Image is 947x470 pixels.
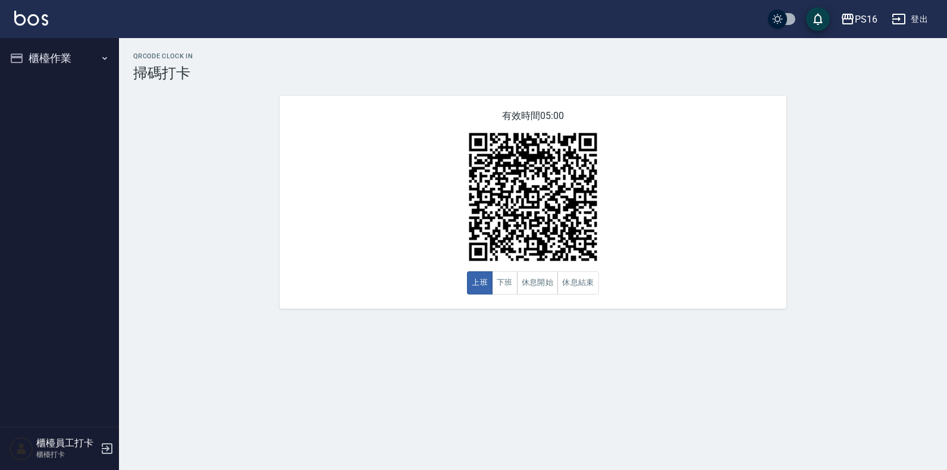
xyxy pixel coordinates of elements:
h2: QRcode Clock In [133,52,933,60]
button: 休息結束 [557,271,599,294]
h3: 掃碼打卡 [133,65,933,82]
button: save [806,7,830,31]
img: Logo [14,11,48,26]
h5: 櫃檯員工打卡 [36,437,97,449]
button: 上班 [467,271,493,294]
div: 有效時間 05:00 [280,96,786,309]
button: 登出 [887,8,933,30]
button: 櫃檯作業 [5,43,114,74]
p: 櫃檯打卡 [36,449,97,460]
button: PS16 [836,7,882,32]
button: 下班 [492,271,518,294]
img: Person [10,437,33,460]
button: 休息開始 [517,271,559,294]
div: PS16 [855,12,877,27]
